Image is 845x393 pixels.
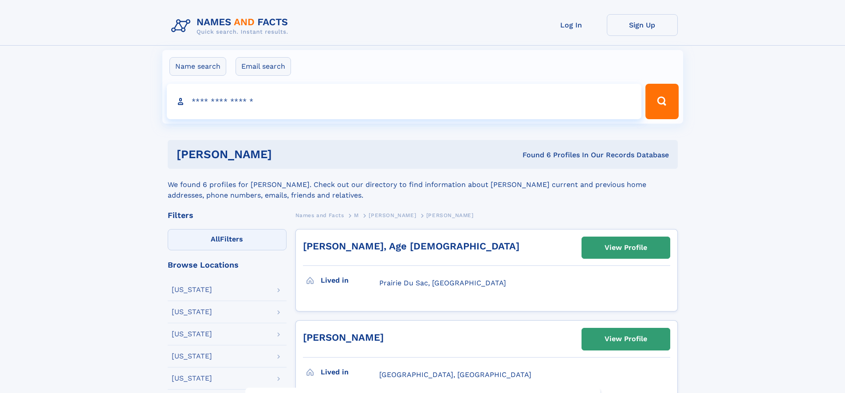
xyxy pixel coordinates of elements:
input: search input [167,84,642,119]
a: [PERSON_NAME] [303,332,384,343]
a: Sign Up [607,14,678,36]
div: Filters [168,211,287,219]
span: [GEOGRAPHIC_DATA], [GEOGRAPHIC_DATA] [379,370,531,379]
span: Prairie Du Sac, [GEOGRAPHIC_DATA] [379,279,506,287]
div: We found 6 profiles for [PERSON_NAME]. Check out our directory to find information about [PERSON_... [168,169,678,201]
label: Filters [168,229,287,250]
a: [PERSON_NAME] [369,210,416,221]
span: M [354,212,359,218]
a: Names and Facts [295,210,344,221]
div: View Profile [605,237,647,258]
img: Logo Names and Facts [168,14,295,38]
div: Found 6 Profiles In Our Records Database [397,150,669,160]
div: [US_STATE] [172,308,212,315]
a: [PERSON_NAME], Age [DEMOGRAPHIC_DATA] [303,241,519,252]
div: [US_STATE] [172,375,212,382]
label: Name search [169,57,226,76]
label: Email search [236,57,291,76]
a: View Profile [582,328,670,350]
span: [PERSON_NAME] [369,212,416,218]
a: M [354,210,359,221]
div: View Profile [605,329,647,349]
a: Log In [536,14,607,36]
h3: Lived in [321,365,379,380]
div: [US_STATE] [172,353,212,360]
span: All [211,235,220,243]
a: View Profile [582,237,670,258]
button: Search Button [645,84,678,119]
div: [US_STATE] [172,286,212,293]
span: [PERSON_NAME] [426,212,474,218]
h1: [PERSON_NAME] [177,149,397,160]
div: Browse Locations [168,261,287,269]
h3: Lived in [321,273,379,288]
div: [US_STATE] [172,331,212,338]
